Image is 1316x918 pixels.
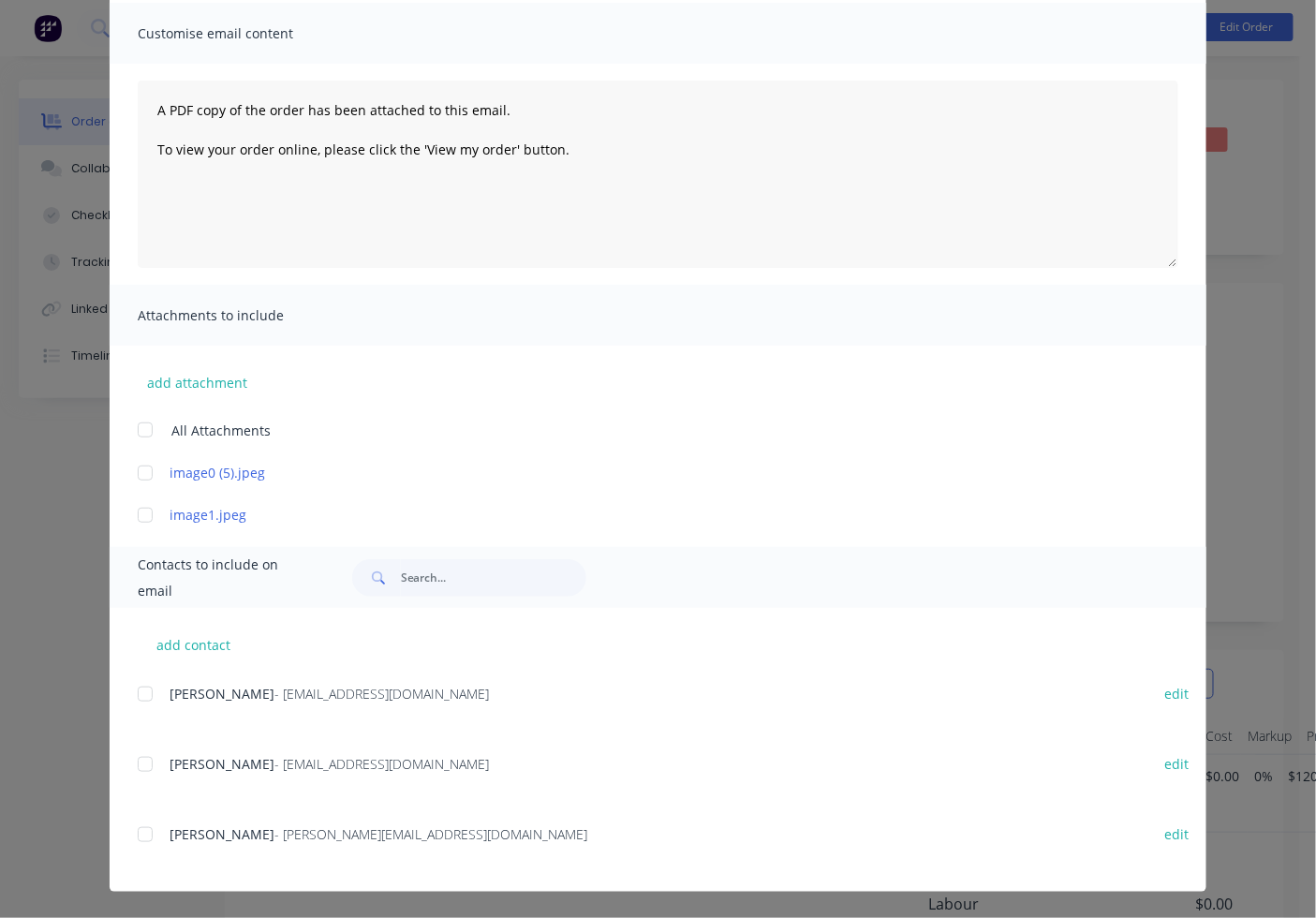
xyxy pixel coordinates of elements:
span: [PERSON_NAME] [170,825,274,843]
span: Attachments to include [138,303,344,329]
span: - [EMAIL_ADDRESS][DOMAIN_NAME] [274,755,489,773]
span: - [PERSON_NAME][EMAIL_ADDRESS][DOMAIN_NAME] [274,825,587,843]
span: All Attachments [171,421,271,440]
span: Contacts to include on email [138,552,305,604]
a: image0 (5).jpeg [170,463,1131,482]
input: Search... [401,559,586,597]
button: edit [1154,681,1201,706]
button: edit [1154,822,1201,847]
span: Customise email content [138,21,344,47]
span: [PERSON_NAME] [170,755,274,773]
textarea: A PDF copy of the order has been attached to this email. To view your order online, please click ... [138,81,1178,268]
span: - [EMAIL_ADDRESS][DOMAIN_NAME] [274,685,489,703]
span: [PERSON_NAME] [170,685,274,703]
button: add attachment [138,368,257,396]
button: edit [1154,751,1201,777]
button: add contact [138,630,250,659]
a: image1.jpeg [170,505,1131,525]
